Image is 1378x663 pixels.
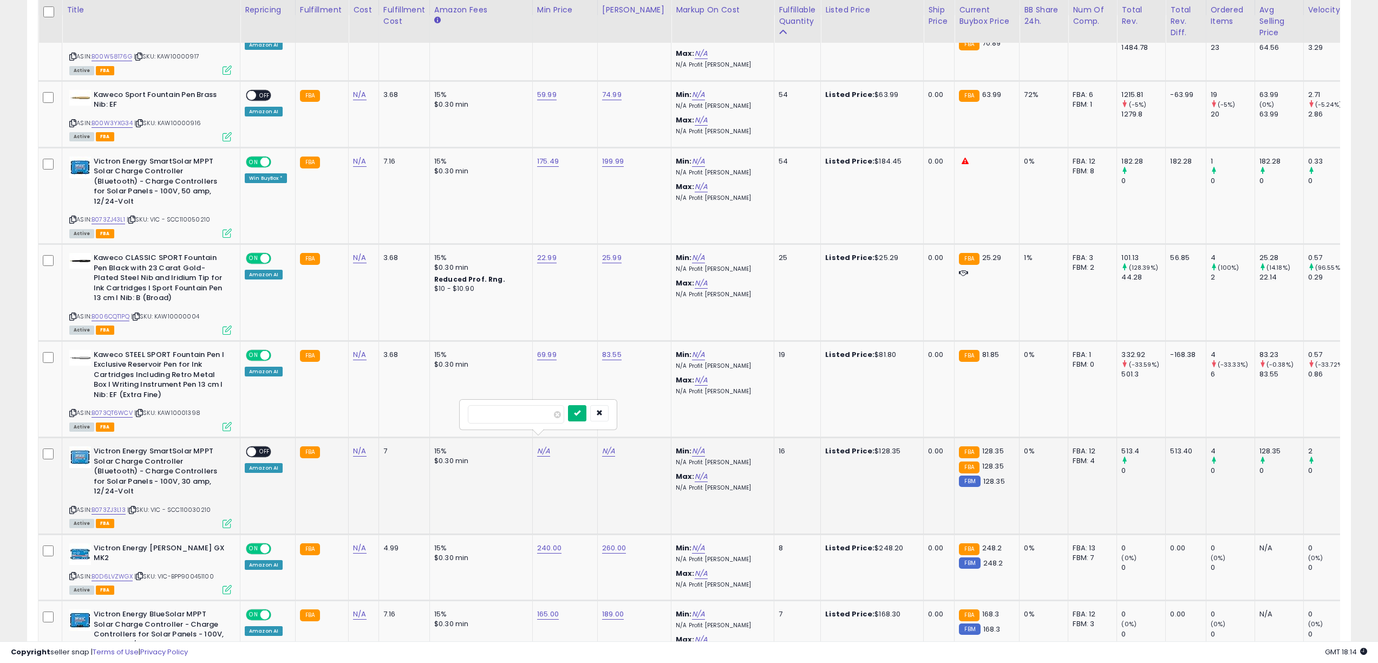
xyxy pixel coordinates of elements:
div: 25.28 [1259,253,1303,263]
a: B073QT6WCV [92,408,133,418]
div: 7.16 [383,157,421,166]
div: 4 [1211,253,1255,263]
a: N/A [692,156,705,167]
div: FBM: 8 [1073,166,1108,176]
p: N/A Profit [PERSON_NAME] [676,61,766,69]
div: 0 [1211,466,1255,476]
div: Velocity [1308,4,1348,16]
div: 8 [779,543,812,553]
span: All listings currently available for purchase on Amazon [69,66,94,75]
a: 69.99 [537,349,557,360]
span: ON [247,157,260,166]
a: 25.99 [602,252,622,263]
div: FBM: 0 [1073,360,1108,369]
span: All listings currently available for purchase on Amazon [69,132,94,141]
div: ASIN: [69,90,232,140]
span: All listings currently available for purchase on Amazon [69,326,94,335]
div: Amazon AI [245,367,283,376]
b: Victron Energy SmartSolar MPPT Solar Charge Controller (Bluetooth) - Charge Controllers for Solar... [94,446,225,499]
div: $81.80 [825,350,915,360]
div: 19 [1211,90,1255,100]
div: $248.20 [825,543,915,553]
div: Fulfillment [300,4,344,16]
small: FBA [959,350,979,362]
div: Min Price [537,4,593,16]
div: Win BuyBox * [245,173,287,183]
a: N/A [353,252,366,263]
div: 4.99 [383,543,421,553]
a: B0D6LVZWGX [92,572,133,581]
div: ASIN: [69,253,232,333]
a: N/A [353,349,366,360]
div: $184.45 [825,157,915,166]
div: 3.29 [1308,43,1352,53]
div: 44.28 [1121,272,1165,282]
div: 0.00 [928,543,946,553]
div: 16 [779,446,812,456]
span: | SKU: KAW10000917 [134,52,199,61]
span: OFF [270,254,287,263]
span: OFF [270,157,287,166]
a: 22.99 [537,252,557,263]
a: 83.55 [602,349,622,360]
a: N/A [353,89,366,100]
span: | SKU: VIC - SCC110050210 [127,215,210,224]
small: FBA [959,38,979,50]
div: 0 [1211,176,1255,186]
a: N/A [692,349,705,360]
div: 3.68 [383,90,421,100]
div: Fulfillable Quantity [779,4,816,27]
small: FBA [959,543,979,555]
p: N/A Profit [PERSON_NAME] [676,484,766,492]
div: 4 [1211,350,1255,360]
div: $10 - $10.90 [434,284,524,294]
div: Amazon AI [245,40,283,50]
span: ON [247,254,260,263]
small: (96.55%) [1315,263,1343,272]
span: FBA [96,519,114,528]
p: N/A Profit [PERSON_NAME] [676,556,766,563]
img: 21Iq3VQ1AVL._SL40_.jpg [69,90,91,106]
div: $0.30 min [434,360,524,369]
div: 513.40 [1170,446,1197,456]
a: N/A [353,446,366,457]
div: 101.13 [1121,253,1165,263]
div: 332.92 [1121,350,1165,360]
small: FBA [300,446,320,458]
small: FBM [959,557,980,569]
a: N/A [695,568,708,579]
div: 1 [1211,157,1255,166]
b: Listed Price: [825,446,874,456]
div: 20 [1211,109,1255,119]
div: 0 [1211,543,1255,553]
small: (-5%) [1129,100,1147,109]
small: FBA [300,253,320,265]
small: (-0.38%) [1266,360,1294,369]
div: 0 [1308,176,1352,186]
img: 215ZiXJJ+9S._SL40_.jpg [69,253,91,269]
a: N/A [692,446,705,457]
div: FBM: 2 [1073,263,1108,272]
img: 41N7yo6hWOL._SL40_.jpg [69,446,91,468]
div: 1% [1024,253,1060,263]
div: -63.99 [1170,90,1197,100]
div: 63.99 [1259,109,1303,119]
span: 70.89 [982,38,1001,48]
a: B073ZJ3L13 [92,505,126,515]
div: 0.00 [928,157,946,166]
div: ASIN: [69,543,232,594]
b: Listed Price: [825,156,874,166]
div: FBA: 6 [1073,90,1108,100]
div: FBM: 1 [1073,100,1108,109]
b: Listed Price: [825,543,874,553]
span: ON [247,544,260,553]
div: FBA: 12 [1073,157,1108,166]
div: 0% [1024,157,1060,166]
span: All listings currently available for purchase on Amazon [69,519,94,528]
p: N/A Profit [PERSON_NAME] [676,265,766,273]
div: Listed Price [825,4,919,16]
div: ASIN: [69,157,232,237]
p: N/A Profit [PERSON_NAME] [676,102,766,110]
div: 3.68 [383,253,421,263]
div: ASIN: [69,23,232,74]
